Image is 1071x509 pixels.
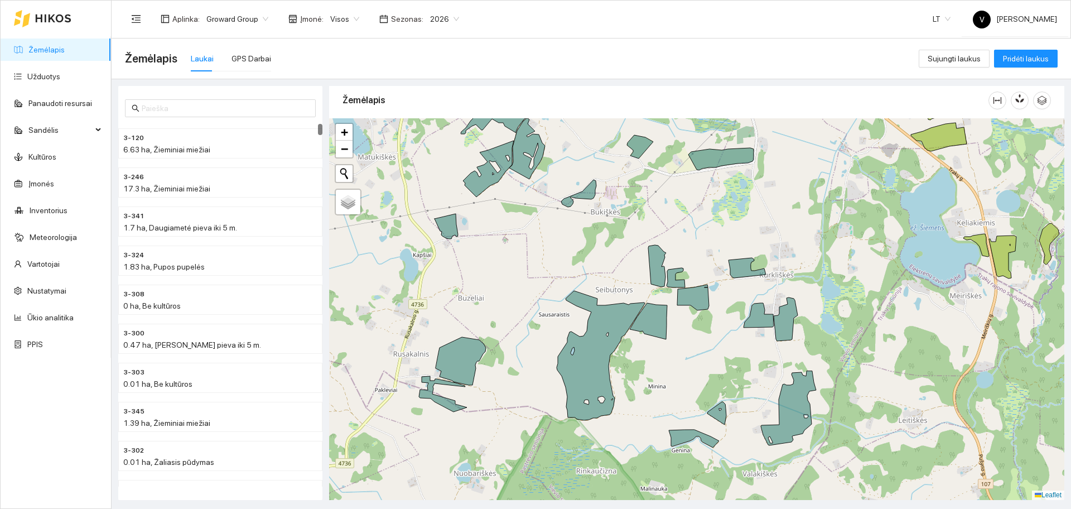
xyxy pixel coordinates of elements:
a: Zoom in [336,124,353,141]
a: Sujungti laukus [919,54,990,63]
a: Vartotojai [27,260,60,268]
a: PPIS [27,340,43,349]
span: Groward Group [206,11,268,27]
a: Leaflet [1035,491,1062,499]
span: Įmonė : [300,13,324,25]
span: 3-246 [123,172,144,183]
span: 3-120 [123,133,144,143]
span: Aplinka : [172,13,200,25]
span: 0.01 ha, Be kultūros [123,380,192,388]
span: 2026 [430,11,459,27]
a: Layers [336,190,360,214]
button: Initiate a new search [336,165,353,182]
span: 3-308 [123,289,144,300]
span: Sujungti laukus [928,52,981,65]
span: calendar [379,15,388,23]
span: search [132,104,139,112]
span: 6.63 ha, Žieminiai miežiai [123,145,210,154]
span: [PERSON_NAME] [973,15,1057,23]
button: Sujungti laukus [919,50,990,68]
span: 1.7 ha, Daugiametė pieva iki 5 m. [123,223,237,232]
div: Laukai [191,52,214,65]
div: Žemėlapis [342,84,988,116]
a: Nustatymai [27,286,66,295]
span: Sandėlis [28,119,92,141]
span: 1.39 ha, Žieminiai miežiai [123,419,210,428]
button: menu-fold [125,8,147,30]
button: column-width [988,92,1006,109]
span: 0.01 ha, Žaliasis pūdymas [123,458,214,467]
a: Zoom out [336,141,353,157]
span: 17.3 ha, Žieminiai miežiai [123,184,210,193]
span: V [980,11,985,28]
span: − [341,142,348,156]
a: Ūkio analitika [27,313,74,322]
span: 3-088 [123,484,144,495]
span: Visos [330,11,359,27]
button: Pridėti laukus [994,50,1058,68]
span: Pridėti laukus [1003,52,1049,65]
input: Paieška [142,102,309,114]
span: column-width [989,96,1006,105]
span: Sezonas : [391,13,423,25]
span: layout [161,15,170,23]
span: 3-341 [123,211,144,222]
span: 1.83 ha, Pupos pupelės [123,262,205,271]
a: Kultūros [28,152,56,161]
span: + [341,125,348,139]
a: Pridėti laukus [994,54,1058,63]
span: 3-302 [123,445,144,456]
span: 3-300 [123,328,144,339]
a: Inventorius [30,206,67,215]
a: Panaudoti resursai [28,99,92,108]
a: Meteorologija [30,233,77,242]
span: LT [933,11,951,27]
span: 3-324 [123,250,144,261]
span: 0.47 ha, [PERSON_NAME] pieva iki 5 m. [123,340,261,349]
span: 3-345 [123,406,144,417]
span: 0 ha, Be kultūros [123,301,181,310]
span: menu-fold [131,14,141,24]
div: GPS Darbai [231,52,271,65]
a: Užduotys [27,72,60,81]
span: shop [288,15,297,23]
span: 3-303 [123,367,144,378]
a: Įmonės [28,179,54,188]
a: Žemėlapis [28,45,65,54]
span: Žemėlapis [125,50,177,68]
